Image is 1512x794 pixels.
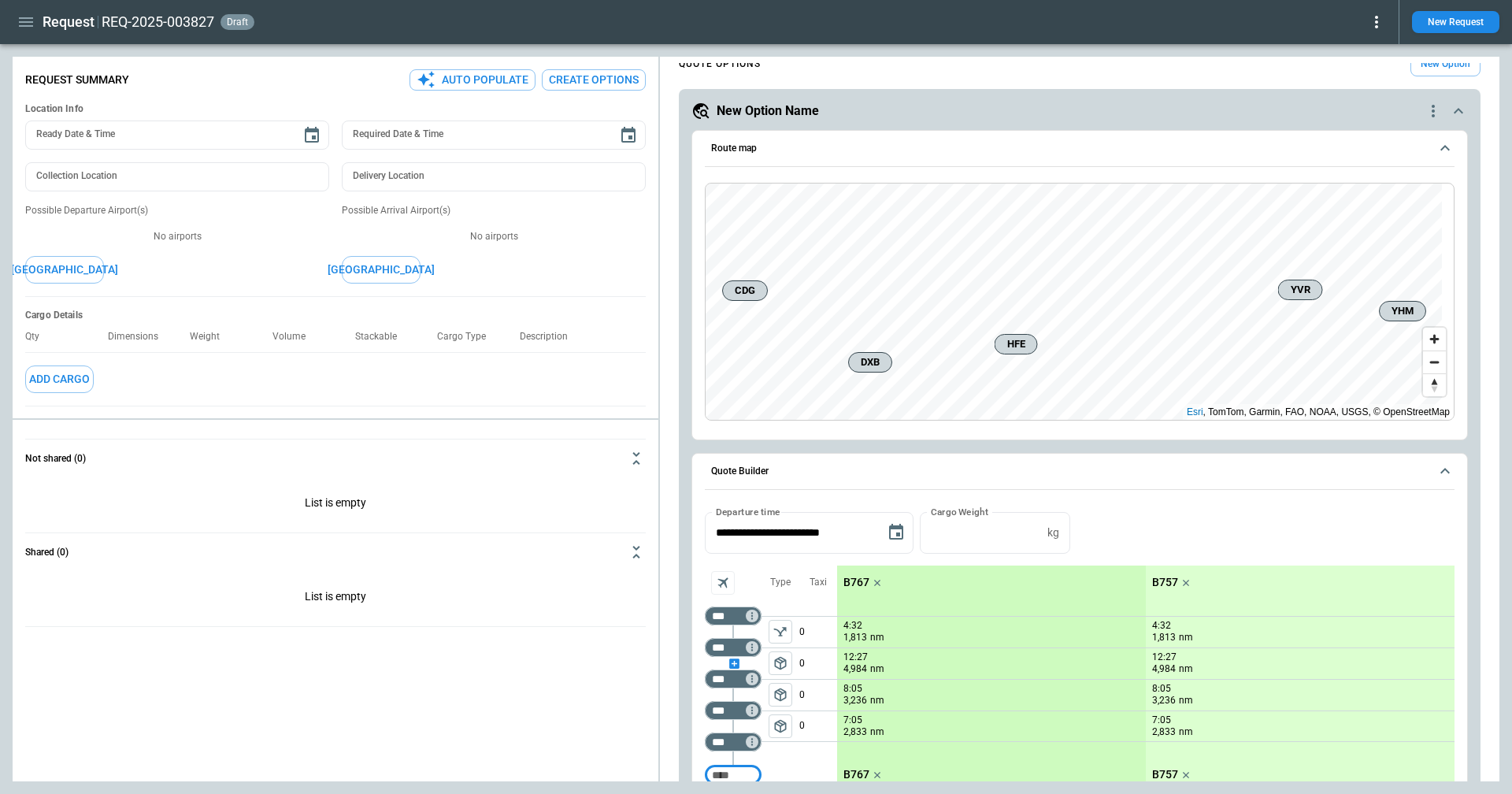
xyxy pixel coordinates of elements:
button: left aligned [769,651,792,675]
p: No airports [25,230,329,243]
p: B767 [843,576,869,589]
button: Reset bearing to north [1423,373,1446,396]
div: Not shared (0) [25,571,646,626]
label: Departure time [716,505,780,518]
p: nm [1179,631,1193,644]
p: 3,236 [843,694,867,707]
p: List is empty [25,571,646,626]
p: Stackable [355,331,409,343]
h6: Location Info [25,103,646,115]
span: package_2 [773,718,788,734]
button: Choose date [613,120,644,151]
h6: Quote Builder [711,466,769,477]
button: Choose date, selected date is Sep 16, 2025 [880,517,912,548]
button: Choose date [296,120,328,151]
p: 2,833 [1152,725,1176,739]
span: Type of sector [769,683,792,707]
button: Add Cargo [25,365,94,393]
p: 4:32 [1152,620,1171,632]
p: 7:05 [1152,714,1171,726]
p: 3,236 [1152,694,1176,707]
h6: Route map [711,143,757,154]
span: Type of sector [769,714,792,738]
p: 1,813 [1152,631,1176,644]
button: [GEOGRAPHIC_DATA] [25,256,104,284]
div: Route map [705,183,1455,421]
h5: New Option Name [717,102,819,120]
button: Zoom in [1423,328,1446,351]
p: 4,984 [843,662,867,676]
button: Not shared (0) [25,440,646,477]
span: Type of sector [769,620,792,644]
p: B757 [1152,576,1178,589]
h4: QUOTE OPTIONS [679,61,761,68]
button: [GEOGRAPHIC_DATA] [342,256,421,284]
button: Create Options [542,69,646,91]
p: 12:27 [843,651,868,663]
span: draft [224,17,251,28]
h1: Request [43,13,94,32]
p: 0 [799,680,837,711]
p: nm [1179,662,1193,676]
p: Description [520,331,580,343]
div: Too short [705,607,762,625]
span: YHM [1386,303,1419,319]
p: Cargo Type [437,331,498,343]
p: 8:05 [1152,683,1171,695]
canvas: Map [706,184,1442,420]
p: nm [1179,725,1193,739]
p: List is empty [25,477,646,532]
button: Zoom out [1423,351,1446,373]
p: Request Summary [25,73,129,87]
div: Too short [705,670,762,688]
div: Too short [705,733,762,751]
p: 4,984 [1152,662,1176,676]
a: Esri [1187,406,1203,417]
button: left aligned [769,683,792,707]
p: nm [870,725,884,739]
div: Too short [705,638,762,657]
label: Cargo Weight [931,505,988,518]
span: Aircraft selection [711,571,735,595]
p: 8:05 [843,683,862,695]
button: Quote Builder [705,454,1455,490]
p: 12:27 [1152,651,1177,663]
p: Possible Departure Airport(s) [25,204,329,217]
span: CDG [729,283,761,299]
span: HFE [1002,336,1031,352]
button: New Option [1410,52,1480,76]
p: B757 [1152,768,1178,781]
p: Dimensions [108,331,171,343]
p: 4:32 [843,620,862,632]
button: Route map [705,131,1455,167]
div: Too short [705,701,762,720]
p: 0 [799,711,837,741]
span: Type of sector [769,651,792,675]
div: Not shared (0) [25,477,646,532]
button: New Request [1412,11,1499,33]
p: 0 [799,648,837,679]
p: nm [870,631,884,644]
div: Too short [705,766,762,785]
p: Type [770,576,791,589]
p: No airports [342,230,646,243]
span: package_2 [773,687,788,703]
p: Weight [190,331,232,343]
span: DXB [855,354,885,370]
p: Qty [25,331,52,343]
button: Shared (0) [25,533,646,571]
span: YVR [1285,282,1316,298]
h6: Shared (0) [25,547,69,558]
p: 7:05 [843,714,862,726]
p: Possible Arrival Airport(s) [342,204,646,217]
p: nm [870,662,884,676]
div: quote-option-actions [1424,102,1443,121]
p: nm [870,694,884,707]
button: New Option Namequote-option-actions [691,102,1468,121]
p: nm [1179,694,1193,707]
p: 1,813 [843,631,867,644]
p: 0 [799,617,837,647]
p: kg [1047,526,1059,540]
p: 2,833 [843,725,867,739]
h6: Cargo Details [25,310,646,321]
